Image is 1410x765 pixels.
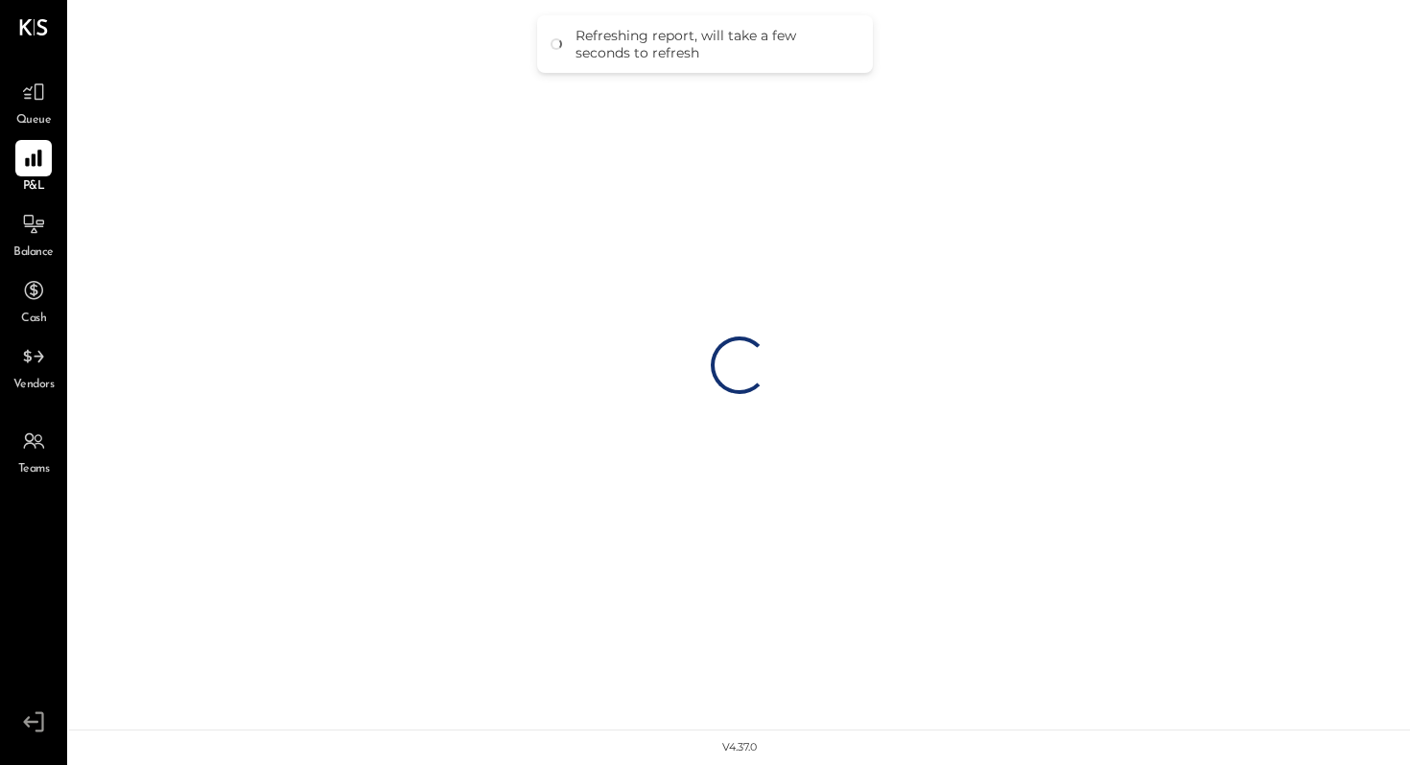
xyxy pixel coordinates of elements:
a: Vendors [1,338,66,394]
a: Teams [1,423,66,478]
span: Teams [18,461,50,478]
span: P&L [23,178,45,196]
span: Balance [13,244,54,262]
span: Cash [21,311,46,328]
a: Queue [1,74,66,129]
div: v 4.37.0 [722,740,757,755]
a: P&L [1,140,66,196]
span: Queue [16,112,52,129]
div: Refreshing report, will take a few seconds to refresh [576,27,854,61]
a: Balance [1,206,66,262]
span: Vendors [13,377,55,394]
a: Cash [1,272,66,328]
